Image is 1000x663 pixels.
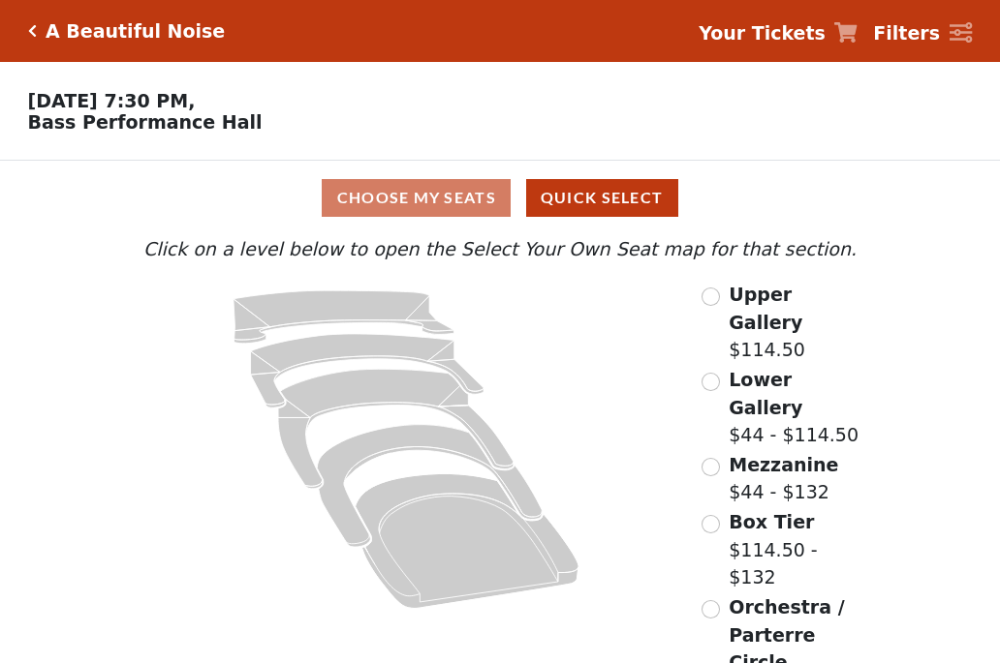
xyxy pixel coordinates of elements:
label: $114.50 - $132 [729,508,861,591]
strong: Your Tickets [699,22,826,44]
label: $114.50 [729,281,861,364]
path: Orchestra / Parterre Circle - Seats Available: 5 [356,474,579,609]
a: Filters [873,19,972,47]
span: Box Tier [729,511,814,532]
path: Lower Gallery - Seats Available: 19 [251,334,484,407]
label: $44 - $132 [729,451,838,506]
strong: Filters [873,22,940,44]
a: Click here to go back to filters [28,24,37,38]
span: Upper Gallery [729,284,802,333]
a: Your Tickets [699,19,858,47]
h5: A Beautiful Noise [46,20,225,43]
path: Upper Gallery - Seats Available: 276 [234,290,454,344]
span: Lower Gallery [729,369,802,418]
p: Click on a level below to open the Select Your Own Seat map for that section. [139,235,861,263]
button: Quick Select [526,179,678,217]
span: Mezzanine [729,454,838,475]
label: $44 - $114.50 [729,366,861,449]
